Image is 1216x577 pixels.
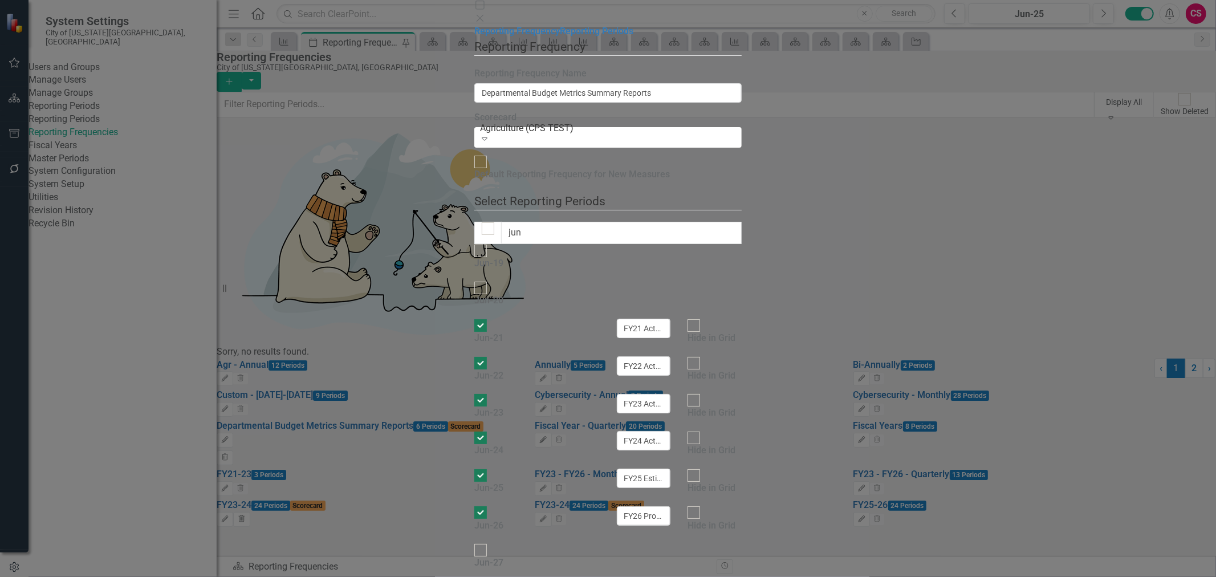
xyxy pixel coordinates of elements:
[474,38,742,56] legend: Reporting Frequency
[474,294,503,307] div: Jun-20
[688,482,735,495] div: Hide in Grid
[474,444,503,457] div: Jun-24
[474,26,560,36] a: Reporting Frequency
[474,482,503,495] div: Jun-25
[474,67,742,80] label: Reporting Frequency Name
[474,332,503,345] div: Jun-21
[501,222,742,244] input: Filter Reporting Periods
[617,469,671,488] input: Jun-25
[474,407,503,420] div: Jun-23
[617,394,671,413] input: Jun-23
[617,356,671,376] input: Jun-22
[474,369,503,383] div: Jun-22
[480,122,743,135] div: Agriculture (CPS TEST)
[617,506,671,526] input: Jun-26
[474,111,742,124] label: Scorecard
[617,319,671,338] input: Jun-21
[474,556,503,570] div: Jun-27
[688,444,735,457] div: Hide in Grid
[688,519,735,533] div: Hide in Grid
[688,369,735,383] div: Hide in Grid
[474,168,670,181] div: Default Reporting Frequency for New Measures
[474,519,503,533] div: Jun-26
[688,332,735,345] div: Hide in Grid
[688,407,735,420] div: Hide in Grid
[474,193,742,210] legend: Select Reporting Periods
[474,257,503,270] div: Jun-19
[617,431,671,450] input: Jun-24
[560,26,633,36] a: Reporting Periods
